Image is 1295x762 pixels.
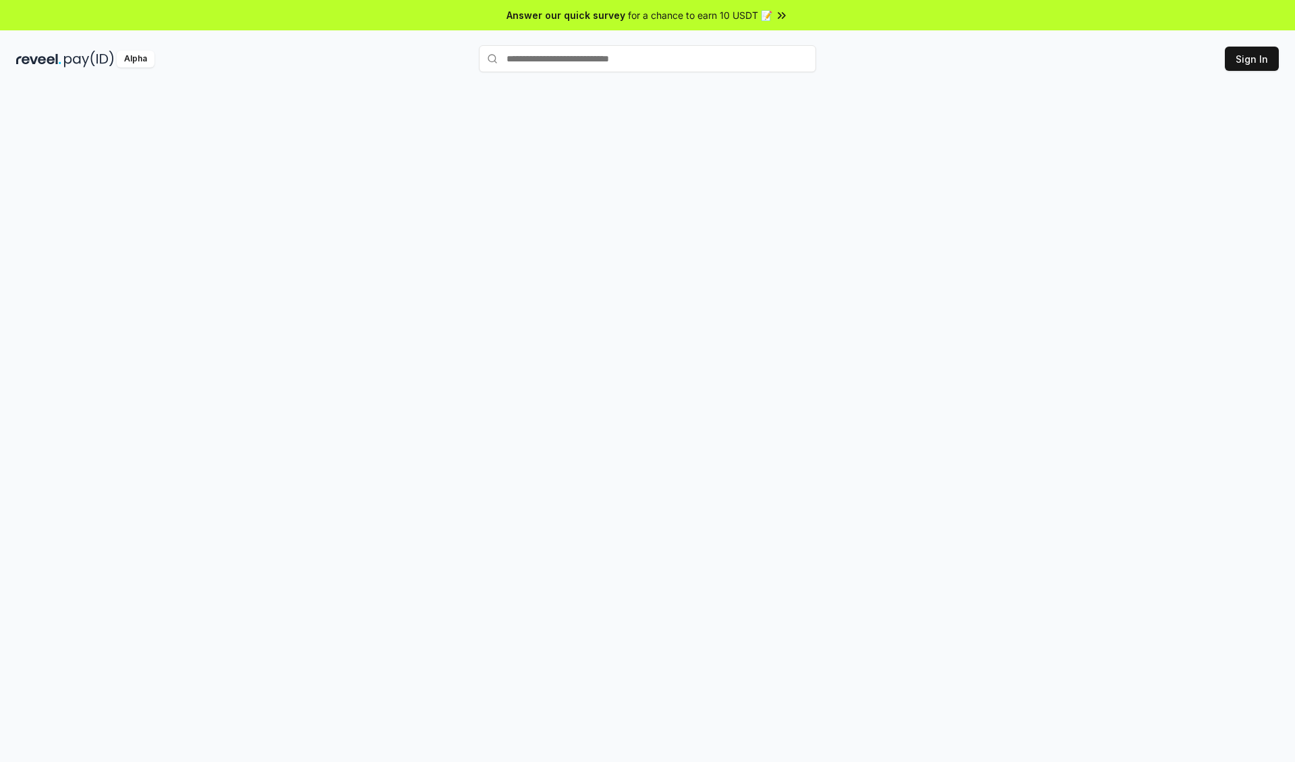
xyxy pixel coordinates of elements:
span: for a chance to earn 10 USDT 📝 [628,8,772,22]
img: reveel_dark [16,51,61,67]
span: Answer our quick survey [507,8,625,22]
img: pay_id [64,51,114,67]
button: Sign In [1225,47,1279,71]
div: Alpha [117,51,154,67]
